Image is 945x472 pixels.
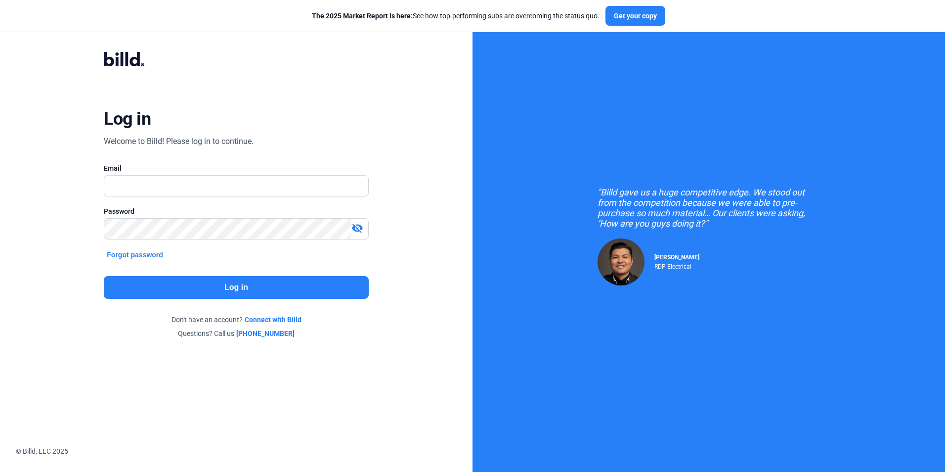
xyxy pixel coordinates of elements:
div: Email [104,163,368,173]
span: [PERSON_NAME] [654,254,699,261]
div: Don't have an account? [104,315,368,325]
span: The 2025 Market Report is here: [312,12,413,20]
img: Raul Pacheco [598,238,644,285]
div: RDP Electrical [654,261,699,270]
div: Welcome to Billd! Please log in to continue. [104,136,254,147]
button: Forgot password [104,249,166,260]
button: Log in [104,276,368,299]
div: Questions? Call us [104,329,368,338]
div: "Billd gave us a huge competitive edge. We stood out from the competition because we were able to... [598,187,820,229]
button: Get your copy [605,6,665,26]
mat-icon: visibility_off [351,222,363,234]
div: Log in [104,108,151,130]
a: Connect with Billd [245,315,301,325]
a: [PHONE_NUMBER] [236,329,295,338]
div: Password [104,206,368,216]
div: See how top-performing subs are overcoming the status quo. [312,11,600,21]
